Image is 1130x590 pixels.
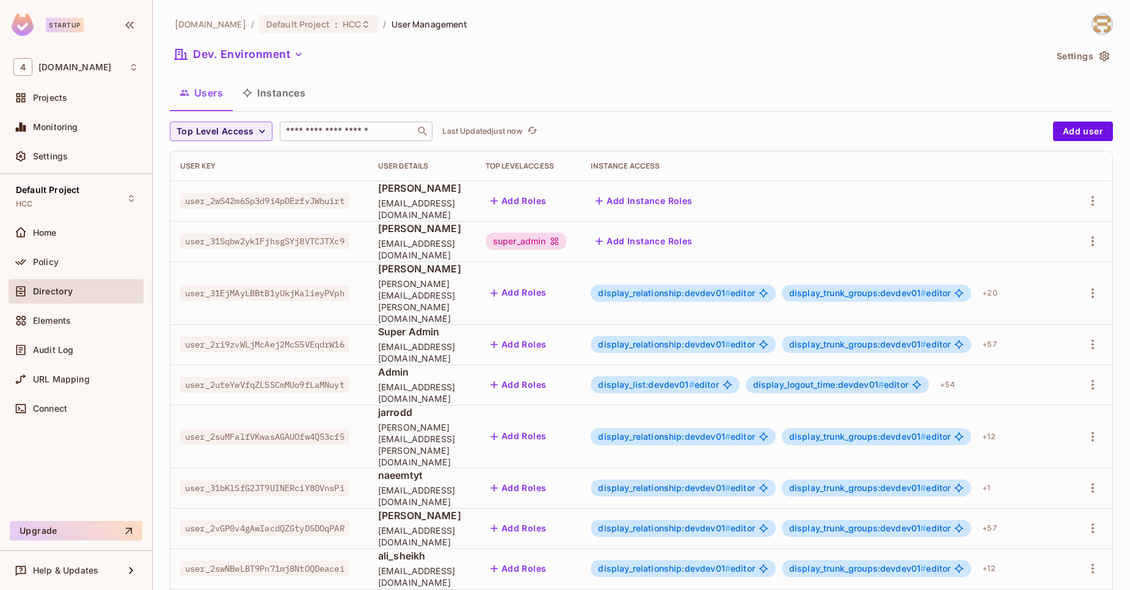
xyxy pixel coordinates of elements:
span: HCC [16,199,32,209]
span: # [725,288,731,298]
span: # [878,379,884,390]
span: editor [598,380,718,390]
li: / [383,18,386,30]
span: Directory [33,286,73,296]
span: editor [598,288,754,298]
span: [PERSON_NAME][EMAIL_ADDRESS][PERSON_NAME][DOMAIN_NAME] [378,278,466,324]
span: naeemtyt [378,468,466,482]
span: display_relationship:devdev01 [598,431,731,442]
span: # [920,339,926,349]
img: SReyMgAAAABJRU5ErkJggg== [12,13,34,36]
span: user_31Sqbw2yk1FjhsgSYj8VTCJTXc9 [180,233,349,249]
span: display_relationship:devdev01 [598,523,731,533]
span: [PERSON_NAME] [378,509,466,522]
span: display_relationship:devdev01 [598,563,731,574]
div: + 57 [977,335,1001,354]
button: Add user [1053,122,1113,141]
span: Help & Updates [33,566,98,575]
div: + 12 [977,559,1000,578]
div: User Key [180,161,359,171]
span: # [725,523,731,533]
span: URL Mapping [33,374,90,384]
button: refresh [525,124,539,139]
button: Add Roles [486,191,552,211]
span: user_2ri9zvWLjMcAej2McS5VEqdrW16 [180,337,349,352]
span: Admin [378,365,466,379]
button: Add Instance Roles [591,231,697,251]
img: ali.sheikh@46labs.com [1092,14,1112,34]
span: editor [598,432,754,442]
div: + 12 [977,427,1000,446]
span: [PERSON_NAME] [378,181,466,195]
span: display_list:devdev01 [598,379,694,390]
button: Add Instance Roles [591,191,697,211]
span: user_2wS42m6Sp3d9i4pDEzfvJWbuirt [180,193,349,209]
span: ali_sheikh [378,549,466,563]
span: editor [598,340,754,349]
button: Users [170,78,233,108]
div: + 1 [977,478,995,498]
div: super_admin [486,233,567,250]
span: editor [789,340,950,349]
span: User Management [392,18,468,30]
span: Monitoring [33,122,78,132]
div: + 20 [977,283,1002,303]
span: editor [789,523,950,533]
button: Add Roles [486,559,552,578]
span: [PERSON_NAME] [378,222,466,235]
button: Settings [1052,46,1113,66]
button: Add Roles [486,519,552,538]
span: # [725,563,731,574]
span: [EMAIL_ADDRESS][DOMAIN_NAME] [378,565,466,588]
span: user_2swNBwLBT9Pn71mj8NtOQDeacei [180,561,349,577]
span: display_trunk_groups:devdev01 [789,483,927,493]
span: Connect [33,404,67,413]
button: Dev. Environment [170,45,308,64]
span: # [689,379,694,390]
div: User Details [378,161,466,171]
button: Instances [233,78,315,108]
span: # [725,339,731,349]
span: # [920,288,926,298]
span: # [725,431,731,442]
span: display_trunk_groups:devdev01 [789,563,927,574]
span: [EMAIL_ADDRESS][DOMAIN_NAME] [378,381,466,404]
span: # [920,431,926,442]
span: HCC [343,18,361,30]
span: refresh [527,125,538,137]
button: Add Roles [486,478,552,498]
span: editor [789,288,950,298]
button: Add Roles [486,283,552,303]
span: display_logout_time:devdev01 [753,379,884,390]
span: Home [33,228,57,238]
span: Projects [33,93,67,103]
span: editor [598,483,754,493]
div: + 54 [935,375,960,395]
span: user_2suMFalfVKwasAGAUOfw4Q53cf5 [180,429,349,445]
span: [EMAIL_ADDRESS][DOMAIN_NAME] [378,238,466,261]
span: Click to refresh data [522,124,539,139]
span: Super Admin [378,325,466,338]
button: Add Roles [486,427,552,446]
span: [EMAIL_ADDRESS][DOMAIN_NAME] [378,341,466,364]
span: display_trunk_groups:devdev01 [789,523,927,533]
span: the active workspace [175,18,246,30]
button: Top Level Access [170,122,272,141]
span: editor [789,483,950,493]
span: display_relationship:devdev01 [598,339,731,349]
div: Instance Access [591,161,1061,171]
span: # [725,483,731,493]
span: Default Project [266,18,330,30]
span: user_31bKlSfG2JT9UINERciY8OVnsPi [180,480,349,496]
span: jarrodd [378,406,466,419]
span: [EMAIL_ADDRESS][DOMAIN_NAME] [378,197,466,220]
span: [PERSON_NAME][EMAIL_ADDRESS][PERSON_NAME][DOMAIN_NAME] [378,421,466,468]
span: [EMAIL_ADDRESS][DOMAIN_NAME] [378,484,466,508]
span: Top Level Access [177,124,253,139]
span: editor [753,380,908,390]
span: : [334,20,338,29]
span: editor [789,432,950,442]
li: / [251,18,254,30]
span: user_31EjMAyLBBtB1yUkjKalieyPVph [180,285,349,301]
span: editor [789,564,950,574]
